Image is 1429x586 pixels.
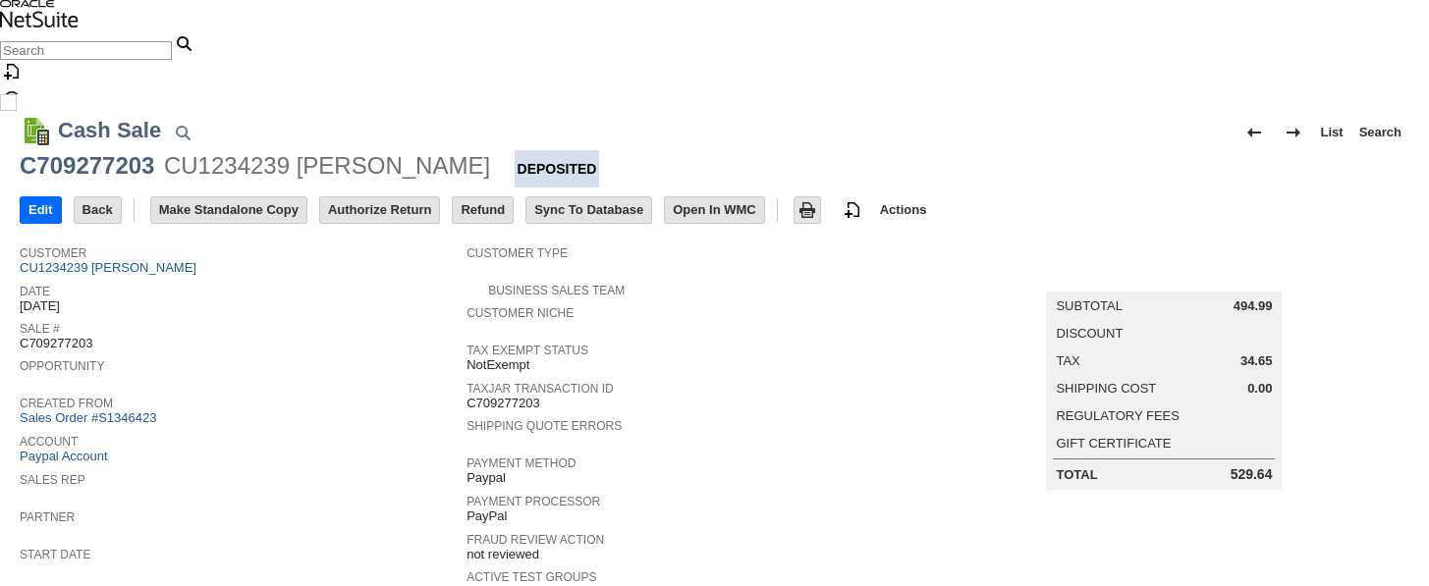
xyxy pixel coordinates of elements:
[1313,117,1351,148] a: List
[467,533,604,547] a: Fraud Review Action
[20,510,75,524] a: Partner
[172,31,195,55] svg: Search
[1056,467,1097,482] a: Total
[467,570,596,584] a: Active Test Groups
[1242,121,1266,144] img: Previous
[164,150,490,182] div: CU1234239 [PERSON_NAME]
[20,260,201,275] a: CU1234239 [PERSON_NAME]
[526,197,651,223] input: Sync To Database
[467,508,507,524] span: PayPal
[467,382,614,396] a: TaxJar Transaction ID
[665,197,764,223] input: Open In WMC
[467,357,529,373] span: NotExempt
[20,298,60,314] span: [DATE]
[151,197,306,223] input: Make Standalone Copy
[841,198,864,222] img: add-record.svg
[467,306,574,320] a: Customer Niche
[20,449,108,463] a: Paypal Account
[467,456,576,470] a: Payment Method
[872,202,935,217] a: Actions
[20,435,78,449] a: Account
[1247,381,1272,397] span: 0.00
[320,197,439,223] input: Authorize Return
[467,495,600,508] a: Payment Processor
[515,150,600,187] div: Deposited
[58,114,161,146] h1: Cash Sale
[1234,298,1273,314] span: 494.99
[467,547,539,562] span: not reviewed
[1282,121,1305,144] img: Next
[467,344,588,357] a: Tax Exempt Status
[20,246,86,260] a: Customer
[171,121,194,144] img: Quick Find
[21,197,61,223] input: Edit
[1056,353,1079,368] a: Tax
[795,197,820,223] input: Print
[20,473,85,487] a: Sales Rep
[20,336,92,351] span: C709277203
[20,150,154,182] div: C709277203
[75,197,121,223] input: Back
[20,397,113,410] a: Created From
[1351,117,1409,148] a: Search
[467,470,506,486] span: Paypal
[453,197,513,223] input: Refund
[488,284,625,297] a: Business Sales Team
[796,198,819,222] img: Print
[20,359,104,373] a: Opportunity
[20,285,50,298] a: Date
[467,419,622,433] a: Shipping Quote Errors
[20,410,161,425] a: Sales Order #S1346423
[1056,408,1179,423] a: Regulatory Fees
[1056,436,1171,451] a: Gift Certificate
[20,548,90,561] a: Start Date
[1056,326,1123,341] a: Discount
[1056,298,1122,313] a: Subtotal
[467,396,539,411] span: C709277203
[467,246,568,260] a: Customer Type
[20,322,60,336] a: Sale #
[1231,466,1273,483] span: 529.64
[1240,353,1273,369] span: 34.65
[1046,260,1282,292] caption: Summary
[1056,381,1156,396] a: Shipping Cost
